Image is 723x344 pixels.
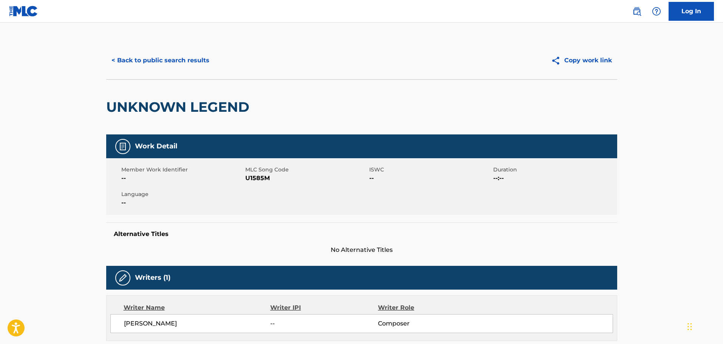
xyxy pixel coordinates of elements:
h5: Work Detail [135,142,177,151]
div: Drag [687,315,692,338]
img: Work Detail [118,142,127,151]
iframe: Chat Widget [685,308,723,344]
div: Help [649,4,664,19]
span: MLC Song Code [245,166,367,174]
h5: Writers (1) [135,273,170,282]
button: Copy work link [546,51,617,70]
img: Copy work link [551,56,564,65]
a: Public Search [629,4,644,19]
img: MLC Logo [9,6,38,17]
img: Writers [118,273,127,282]
h2: UNKNOWN LEGEND [106,99,253,116]
span: No Alternative Titles [106,245,617,255]
a: Log In [669,2,714,21]
span: Composer [378,319,476,328]
div: Writer Role [378,303,476,312]
span: -- [121,174,243,183]
img: help [652,7,661,16]
button: < Back to public search results [106,51,215,70]
h5: Alternative Titles [114,230,610,238]
div: Writer IPI [270,303,378,312]
span: Member Work Identifier [121,166,243,174]
span: -- [369,174,491,183]
span: U1585M [245,174,367,183]
span: ISWC [369,166,491,174]
div: Writer Name [124,303,271,312]
span: --:-- [493,174,615,183]
span: -- [121,198,243,207]
span: Duration [493,166,615,174]
span: -- [270,319,378,328]
span: Language [121,190,243,198]
span: [PERSON_NAME] [124,319,271,328]
img: search [632,7,641,16]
